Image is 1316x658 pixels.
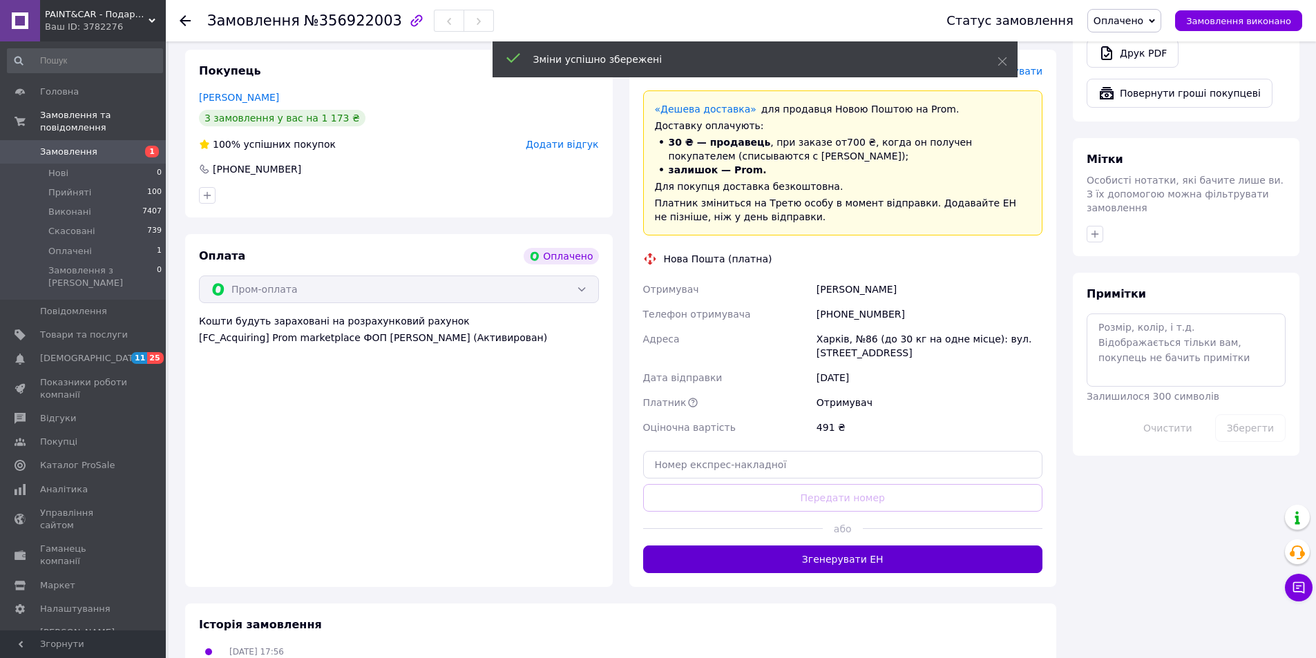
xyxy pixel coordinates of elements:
[814,302,1045,327] div: [PHONE_NUMBER]
[643,284,699,295] span: Отримувач
[643,422,736,433] span: Оціночна вартість
[40,459,115,472] span: Каталог ProSale
[669,164,767,175] span: залишок — Prom.
[180,14,191,28] div: Повернутися назад
[40,483,88,496] span: Аналітика
[40,352,142,365] span: [DEMOGRAPHIC_DATA]
[814,390,1045,415] div: Отримувач
[655,196,1031,224] div: Платник зміниться на Третю особу в момент відправки. Додавайте ЕН не пізніше, ніж у день відправки.
[45,21,166,33] div: Ваш ID: 3782276
[45,8,149,21] span: PAINT&CAR - Подаруйте своїй машині крила
[669,137,771,148] span: 30 ₴ — продавець
[655,180,1031,193] div: Для покупця доставка безкоштовна.
[199,331,599,345] div: [FC_Acquiring] Prom marketplace ФОП [PERSON_NAME] (Активирован)
[199,110,365,126] div: 3 замовлення у вас на 1 173 ₴
[643,333,680,345] span: Адреса
[131,352,147,364] span: 11
[157,167,162,180] span: 0
[660,252,776,266] div: Нова Пошта (платна)
[1186,16,1291,26] span: Замовлення виконано
[213,139,240,150] span: 100%
[199,314,599,345] div: Кошти будуть зараховані на розрахунковий рахунок
[1087,79,1272,108] button: Повернути гроші покупцеві
[40,146,97,158] span: Замовлення
[229,647,284,657] span: [DATE] 17:56
[40,109,166,134] span: Замовлення та повідомлення
[48,206,91,218] span: Виконані
[7,48,163,73] input: Пошук
[48,245,92,258] span: Оплачені
[199,137,336,151] div: успішних покупок
[48,186,91,199] span: Прийняті
[304,12,402,29] span: №356922003
[643,309,751,320] span: Телефон отримувача
[814,327,1045,365] div: Харків, №86 (до 30 кг на одне місце): вул. [STREET_ADDRESS]
[1087,391,1219,402] span: Залишилося 300 символів
[524,248,598,264] div: Оплачено
[145,146,159,157] span: 1
[1087,175,1284,213] span: Особисті нотатки, які бачите лише ви. З їх допомогою можна фільтрувати замовлення
[207,12,300,29] span: Замовлення
[1087,39,1179,68] a: Друк PDF
[40,436,77,448] span: Покупці
[526,139,598,150] span: Додати відгук
[48,264,157,289] span: Замовлення з [PERSON_NAME]
[40,543,128,568] span: Гаманець компанії
[814,277,1045,302] div: [PERSON_NAME]
[48,167,68,180] span: Нові
[643,397,687,408] span: Платник
[40,305,107,318] span: Повідомлення
[655,135,1031,163] li: , при заказе от 700 ₴ , когда он получен покупателем (списываются с [PERSON_NAME]);
[814,365,1045,390] div: [DATE]
[157,245,162,258] span: 1
[40,579,75,592] span: Маркет
[199,92,279,103] a: [PERSON_NAME]
[40,86,79,98] span: Головна
[157,264,162,289] span: 0
[199,64,261,77] span: Покупець
[147,352,163,364] span: 25
[1285,574,1313,601] button: Чат з покупцем
[40,329,128,341] span: Товари та послуги
[1087,287,1146,300] span: Примітки
[48,225,95,238] span: Скасовані
[655,119,1031,133] div: Доставку оплачують:
[814,415,1045,440] div: 491 ₴
[1175,10,1302,31] button: Замовлення виконано
[823,522,863,536] span: або
[211,162,303,176] div: [PHONE_NUMBER]
[643,372,723,383] span: Дата відправки
[1094,15,1143,26] span: Оплачено
[1087,153,1123,166] span: Мітки
[40,376,128,401] span: Показники роботи компанії
[533,52,963,66] div: Зміни успішно збережені
[643,545,1043,573] button: Згенерувати ЕН
[40,412,76,425] span: Відгуки
[655,102,1031,116] div: для продавця Новою Поштою на Prom.
[643,451,1043,478] input: Номер експрес-накладної
[199,618,322,631] span: Історія замовлення
[142,206,162,218] span: 7407
[40,507,128,532] span: Управління сайтом
[40,603,111,615] span: Налаштування
[946,14,1074,28] div: Статус замовлення
[147,186,162,199] span: 100
[199,249,245,262] span: Оплата
[655,104,756,115] a: «Дешева доставка»
[147,225,162,238] span: 739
